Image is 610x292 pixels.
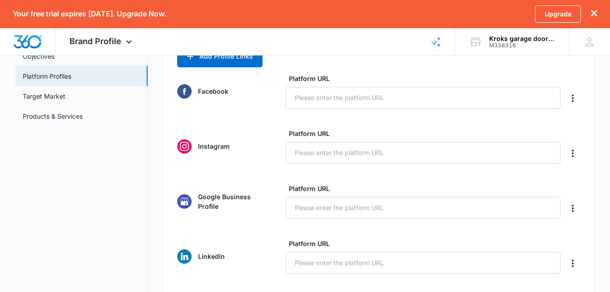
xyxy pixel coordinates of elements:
a: Target Market [23,91,65,101]
p: Facebook [198,86,228,96]
label: Platform URL [289,239,565,248]
p: Linkedin [198,252,225,261]
button: Add Profile Links [177,45,263,67]
label: Platform URL [289,129,565,138]
label: Platform URL [289,184,565,193]
input: Please enter the platform URL [285,142,561,164]
span: Brand Profile [69,36,121,46]
button: Delete [566,256,580,271]
button: dismiss this dialog [591,10,597,18]
a: Objectives [23,51,55,61]
button: Delete [566,201,580,216]
a: Platform Profiles [23,71,71,81]
p: Your free trial expires [DATE]. Upgrade Now. [13,10,166,18]
div: account id [489,42,555,49]
a: Upgrade [535,5,581,23]
button: Delete [566,91,580,106]
input: Please enter the platform URL [285,252,561,274]
p: Google Business Profile [198,192,268,211]
p: Instagram [198,141,230,151]
input: Please enter the platform URL [285,87,561,109]
a: Products & Services [23,111,83,121]
input: Please enter the platform URL [285,197,561,219]
a: Brand Profile Wizard [417,28,455,55]
div: Brand Profile [56,28,148,55]
div: account name [489,35,555,42]
label: Platform URL [289,74,565,83]
button: Delete [566,146,580,161]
